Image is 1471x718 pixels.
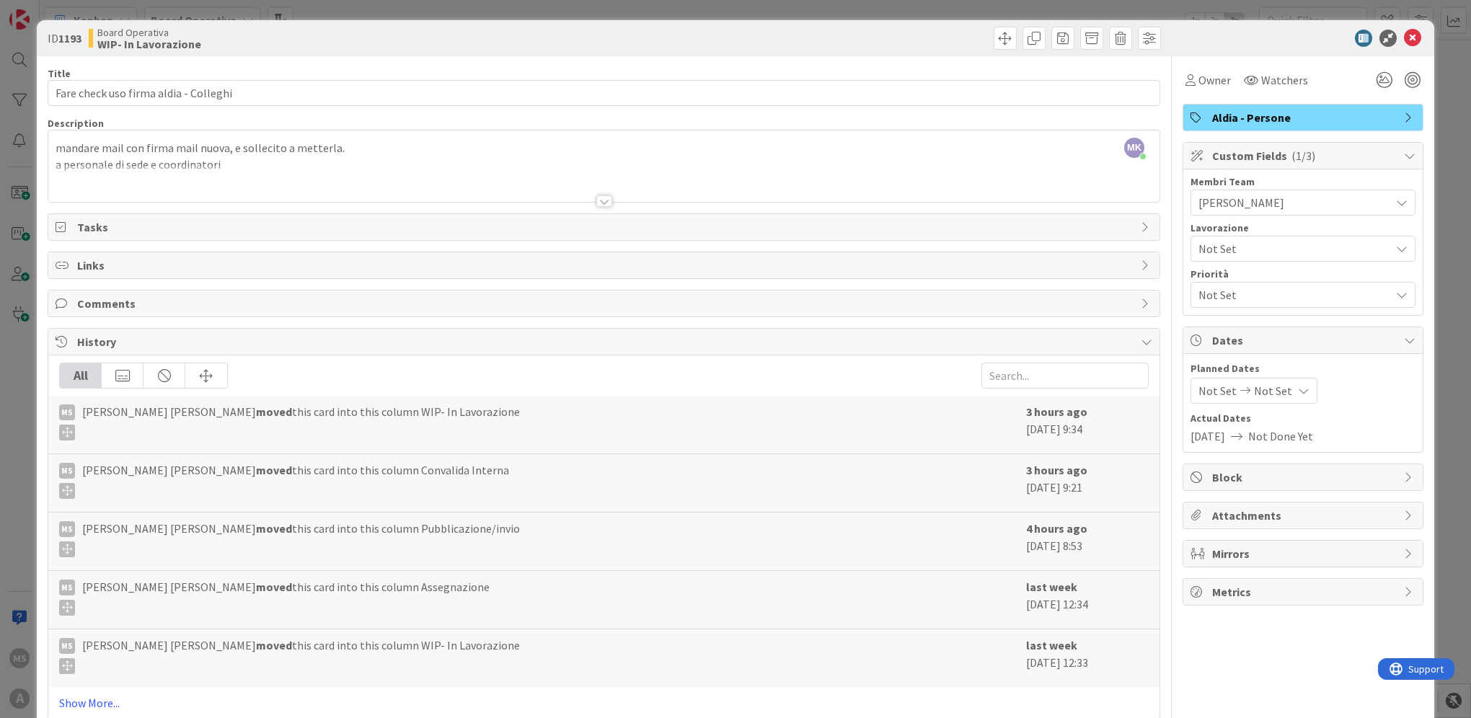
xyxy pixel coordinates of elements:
[59,638,75,654] div: MS
[256,404,292,419] b: moved
[256,580,292,594] b: moved
[1198,71,1231,89] span: Owner
[59,521,75,537] div: MS
[60,363,102,388] div: All
[1212,583,1397,600] span: Metrics
[1191,411,1415,426] span: Actual Dates
[30,2,66,19] span: Support
[1212,507,1397,524] span: Attachments
[59,404,75,420] div: MS
[82,520,520,557] span: [PERSON_NAME] [PERSON_NAME] this card into this column Pubblicazione/invio
[58,31,81,45] b: 1193
[1124,138,1144,158] span: MK
[1026,578,1149,621] div: [DATE] 12:34
[56,156,1152,173] p: a personale di sede e coordinatori
[1026,404,1087,419] b: 3 hours ago
[1198,286,1390,303] span: Not Set
[1212,469,1397,486] span: Block
[1191,361,1415,376] span: Planned Dates
[77,218,1134,236] span: Tasks
[1026,637,1149,680] div: [DATE] 12:33
[1291,149,1315,163] span: ( 1/3 )
[1191,269,1415,279] div: Priorità
[56,140,1152,156] p: mandare mail con firma mail nuova, e sollecito a metterla.
[1198,382,1237,399] span: Not Set
[77,295,1134,312] span: Comments
[77,333,1134,350] span: History
[981,363,1149,389] input: Search...
[59,463,75,479] div: MS
[48,67,71,80] label: Title
[97,38,201,50] b: WIP- In Lavorazione
[59,694,1149,712] a: Show More...
[1191,177,1415,187] div: Membri Team
[1191,427,1225,445] span: [DATE]
[1198,194,1390,211] span: [PERSON_NAME]
[82,461,509,499] span: [PERSON_NAME] [PERSON_NAME] this card into this column Convalida Interna
[1026,580,1077,594] b: last week
[48,30,81,47] span: ID
[1248,427,1313,445] span: Not Done Yet
[1026,638,1077,652] b: last week
[1026,520,1149,563] div: [DATE] 8:53
[1212,147,1397,164] span: Custom Fields
[256,463,292,477] b: moved
[1212,332,1397,349] span: Dates
[1254,382,1292,399] span: Not Set
[82,403,520,440] span: [PERSON_NAME] [PERSON_NAME] this card into this column WIP- In Lavorazione
[256,521,292,536] b: moved
[1261,71,1308,89] span: Watchers
[59,580,75,595] div: MS
[82,578,490,616] span: [PERSON_NAME] [PERSON_NAME] this card into this column Assegnazione
[48,117,104,130] span: Description
[1026,521,1087,536] b: 4 hours ago
[97,27,201,38] span: Board Operativa
[48,80,1160,106] input: type card name here...
[1026,463,1087,477] b: 3 hours ago
[82,637,520,674] span: [PERSON_NAME] [PERSON_NAME] this card into this column WIP- In Lavorazione
[1212,545,1397,562] span: Mirrors
[1191,223,1415,233] div: Lavorazione
[77,257,1134,274] span: Links
[256,638,292,652] b: moved
[1026,403,1149,446] div: [DATE] 9:34
[1026,461,1149,505] div: [DATE] 9:21
[1198,239,1383,259] span: Not Set
[1212,109,1397,126] span: Aldia - Persone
